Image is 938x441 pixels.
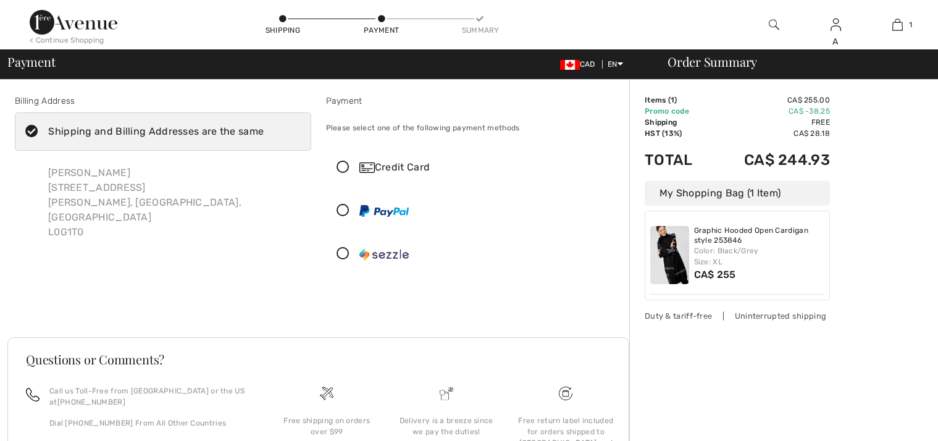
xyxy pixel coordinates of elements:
div: Shipping and Billing Addresses are the same [48,124,264,139]
img: Canadian Dollar [560,60,580,70]
span: CAD [560,60,600,69]
div: Free shipping on orders over $99 [277,415,377,437]
img: My Info [831,17,841,32]
div: Credit Card [359,160,613,175]
img: Free shipping on orders over $99 [320,387,333,400]
span: 1 [671,96,674,104]
img: 1ère Avenue [30,10,117,35]
p: Dial [PHONE_NUMBER] From All Other Countries [49,418,253,429]
div: Duty & tariff-free | Uninterrupted shipping [645,310,830,322]
td: CA$ 244.93 [711,139,830,181]
img: Delivery is a breeze since we pay the duties! [440,387,453,400]
a: [PHONE_NUMBER] [57,398,125,406]
td: CA$ 28.18 [711,128,830,139]
img: search the website [769,17,779,32]
td: Total [645,139,711,181]
td: Free [711,117,830,128]
div: Order Summary [653,56,931,68]
a: 1 [867,17,928,32]
img: My Bag [892,17,903,32]
span: EN [608,60,623,69]
div: Payment [326,94,622,107]
div: < Continue Shopping [30,35,104,46]
td: CA$ 255.00 [711,94,830,106]
span: 1 [909,19,912,30]
h3: Questions or Comments? [26,353,611,366]
td: CA$ -38.25 [711,106,830,117]
img: Graphic Hooded Open Cardigan style 253846 [650,226,689,284]
div: Payment [363,25,400,36]
div: Shipping [264,25,301,36]
div: Summary [462,25,499,36]
td: Shipping [645,117,711,128]
img: PayPal [359,205,409,217]
span: Payment [7,56,55,68]
div: Delivery is a breeze since we pay the duties! [396,415,496,437]
div: Color: Black/Grey Size: XL [694,245,825,267]
span: CA$ 255 [694,269,736,280]
div: My Shopping Bag (1 Item) [645,181,830,206]
img: Credit Card [359,162,375,173]
div: [PERSON_NAME] [STREET_ADDRESS] [PERSON_NAME], [GEOGRAPHIC_DATA], [GEOGRAPHIC_DATA] L0G1T0 [38,156,311,250]
img: call [26,388,40,401]
a: Graphic Hooded Open Cardigan style 253846 [694,226,825,245]
img: Sezzle [359,248,409,261]
td: HST (13%) [645,128,711,139]
td: Promo code [645,106,711,117]
div: Please select one of the following payment methods [326,112,622,143]
div: Billing Address [15,94,311,107]
td: Items ( ) [645,94,711,106]
img: Free shipping on orders over $99 [559,387,572,400]
a: Sign In [831,19,841,30]
div: A [805,35,866,48]
p: Call us Toll-Free from [GEOGRAPHIC_DATA] or the US at [49,385,253,408]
